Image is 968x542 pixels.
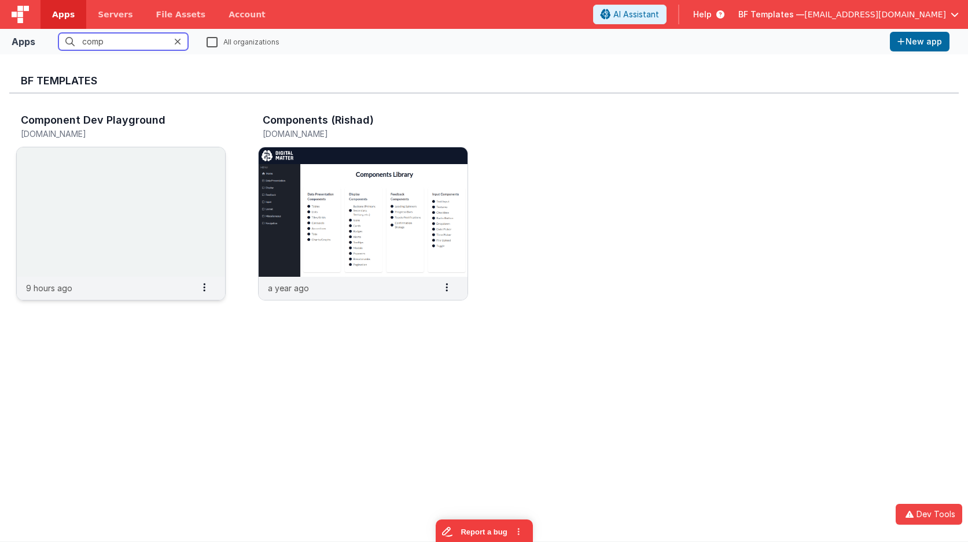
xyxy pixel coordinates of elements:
button: New app [890,32,949,51]
span: Help [693,9,712,20]
span: [EMAIL_ADDRESS][DOMAIN_NAME] [804,9,946,20]
h3: Component Dev Playground [21,114,165,126]
span: BF Templates — [738,9,804,20]
span: File Assets [156,9,206,20]
div: Apps [12,35,35,49]
p: a year ago [268,282,309,294]
h5: [DOMAIN_NAME] [263,129,439,138]
span: Servers [98,9,132,20]
span: Apps [52,9,75,20]
button: Dev Tools [896,504,962,525]
h5: [DOMAIN_NAME] [21,129,197,138]
label: All organizations [207,36,279,47]
button: BF Templates — [EMAIL_ADDRESS][DOMAIN_NAME] [738,9,959,20]
button: AI Assistant [593,5,667,24]
h3: BF Templates [21,75,947,87]
h3: Components (Rishad) [263,114,374,126]
p: 9 hours ago [26,282,72,294]
input: Search apps [58,33,188,50]
span: AI Assistant [613,9,659,20]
